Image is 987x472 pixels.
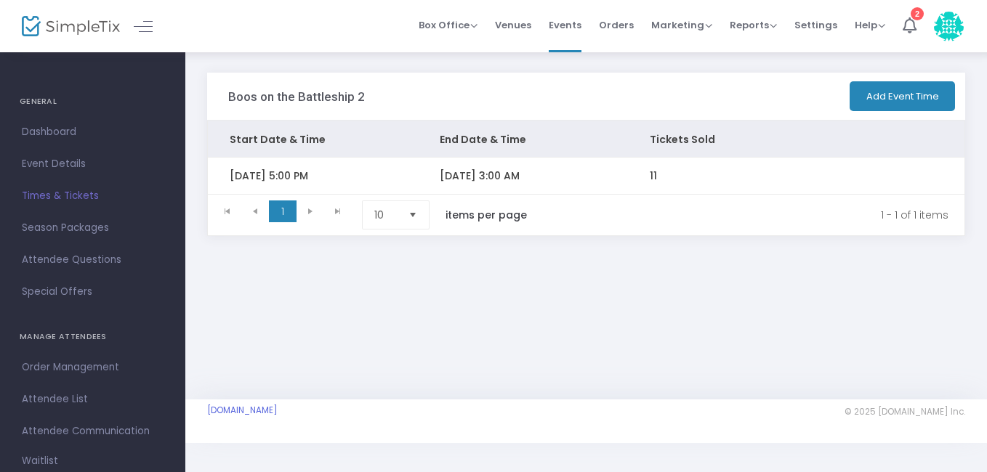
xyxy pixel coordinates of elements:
span: Orders [599,7,634,44]
span: Dashboard [22,123,164,142]
div: Data table [208,121,964,194]
h3: Boos on the Battleship 2 [228,89,365,104]
span: Page 1 [269,200,297,222]
span: Waitlist [22,454,58,468]
button: Add Event Time [850,81,955,111]
span: [DATE] 5:00 PM [230,168,308,183]
th: End Date & Time [418,121,628,158]
span: Marketing [651,18,712,32]
span: Help [855,18,885,32]
span: © 2025 [DOMAIN_NAME] Inc. [845,406,965,418]
span: Reports [730,18,777,32]
span: Venues [495,7,531,44]
span: 11 [650,168,657,183]
div: 2 [911,7,924,20]
span: Special Offers [22,282,164,301]
th: Tickets Sold [628,121,796,158]
span: Attendee List [22,390,164,409]
h4: GENERAL [20,87,166,116]
h4: MANAGE ATTENDEES [20,322,166,351]
a: [DOMAIN_NAME] [207,404,278,416]
span: 10 [374,208,397,222]
span: Season Packages [22,219,164,237]
span: [DATE] 3:00 AM [440,168,520,183]
span: Attendee Questions [22,251,164,269]
span: Attendee Communication [22,422,164,441]
span: Settings [794,7,837,44]
label: items per page [446,208,527,222]
kendo-pager-info: 1 - 1 of 1 items [557,200,948,229]
th: Start Date & Time [208,121,418,158]
span: Times & Tickets [22,187,164,206]
span: Events [549,7,581,44]
span: Box Office [419,18,478,32]
button: Select [403,201,423,229]
span: Event Details [22,155,164,174]
span: Order Management [22,358,164,377]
